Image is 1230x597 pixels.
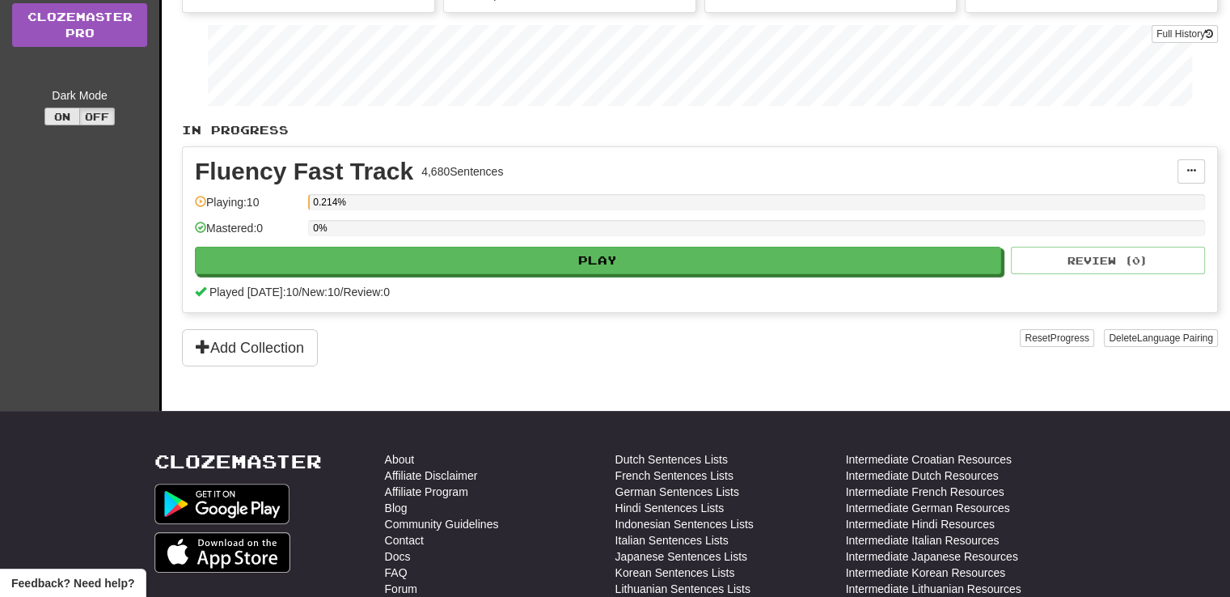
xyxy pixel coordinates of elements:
button: Review (0) [1011,247,1205,274]
div: Mastered: 0 [195,220,300,247]
img: Get it on Google Play [154,484,290,524]
span: Progress [1050,332,1089,344]
a: Docs [385,548,411,565]
span: Open feedback widget [11,575,134,591]
span: Language Pairing [1137,332,1213,344]
img: Get it on App Store [154,532,291,573]
a: Dutch Sentences Lists [615,451,728,468]
a: French Sentences Lists [615,468,733,484]
a: Hindi Sentences Lists [615,500,725,516]
a: Japanese Sentences Lists [615,548,747,565]
a: ClozemasterPro [12,3,147,47]
a: Intermediate Korean Resources [846,565,1006,581]
a: Intermediate Croatian Resources [846,451,1012,468]
button: ResetProgress [1020,329,1093,347]
a: Lithuanian Sentences Lists [615,581,750,597]
div: Fluency Fast Track [195,159,413,184]
a: Indonesian Sentences Lists [615,516,754,532]
span: Played [DATE]: 10 [209,286,298,298]
div: 4,680 Sentences [421,163,503,180]
a: German Sentences Lists [615,484,739,500]
a: FAQ [385,565,408,581]
span: New: 10 [302,286,340,298]
a: Italian Sentences Lists [615,532,729,548]
a: Intermediate Japanese Resources [846,548,1018,565]
div: Dark Mode [12,87,147,104]
a: Intermediate Italian Resources [846,532,1000,548]
a: Contact [385,532,424,548]
a: Affiliate Program [385,484,468,500]
button: Add Collection [182,329,318,366]
button: Full History [1152,25,1218,43]
a: Clozemaster [154,451,322,472]
a: Blog [385,500,408,516]
span: / [340,286,344,298]
a: Korean Sentences Lists [615,565,735,581]
div: Playing: 10 [195,194,300,221]
button: DeleteLanguage Pairing [1104,329,1218,347]
a: Forum [385,581,417,597]
a: Intermediate German Resources [846,500,1010,516]
a: Intermediate Dutch Resources [846,468,999,484]
a: Intermediate Hindi Resources [846,516,995,532]
a: About [385,451,415,468]
button: Off [79,108,115,125]
a: Community Guidelines [385,516,499,532]
span: / [298,286,302,298]
a: Intermediate Lithuanian Resources [846,581,1021,597]
a: Intermediate French Resources [846,484,1004,500]
button: On [44,108,80,125]
a: Affiliate Disclaimer [385,468,478,484]
button: Play [195,247,1001,274]
span: Review: 0 [343,286,390,298]
p: In Progress [182,122,1218,138]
